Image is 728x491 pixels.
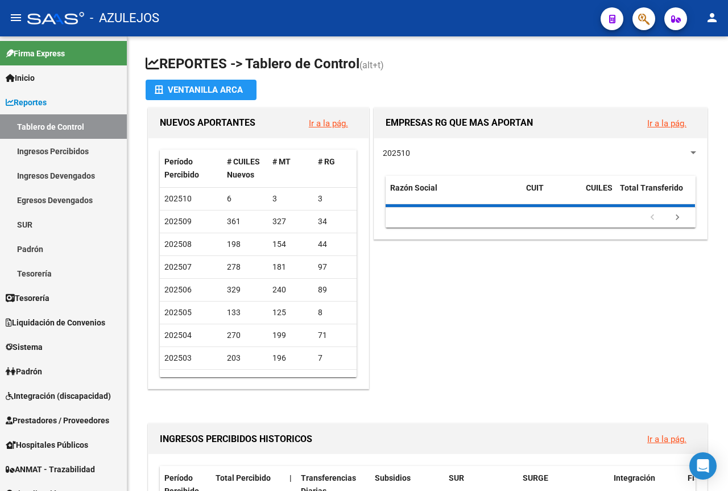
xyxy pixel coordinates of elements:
[522,176,581,213] datatable-header-cell: CUIT
[318,261,354,274] div: 97
[160,434,312,444] span: INGRESOS PERCIBIDOS HISTORICOS
[227,306,263,319] div: 133
[6,316,105,329] span: Liquidación de Convenios
[289,473,292,482] span: |
[638,428,696,449] button: Ir a la pág.
[227,329,263,342] div: 270
[689,452,717,480] div: Open Intercom Messenger
[647,434,686,444] a: Ir a la pág.
[164,157,199,179] span: Período Percibido
[300,113,357,134] button: Ir a la pág.
[272,352,309,365] div: 196
[6,96,47,109] span: Reportes
[164,308,192,317] span: 202505
[164,217,192,226] span: 202509
[313,150,359,187] datatable-header-cell: # RG
[227,192,263,205] div: 6
[359,60,384,71] span: (alt+t)
[383,148,410,158] span: 202510
[268,150,313,187] datatable-header-cell: # MT
[449,473,464,482] span: SUR
[160,117,255,128] span: NUEVOS APORTANTES
[318,157,335,166] span: # RG
[164,353,192,362] span: 202503
[318,374,354,387] div: 3
[615,176,695,213] datatable-header-cell: Total Transferido
[164,376,192,385] span: 202502
[375,473,411,482] span: Subsidios
[586,183,613,192] span: CUILES
[272,306,309,319] div: 125
[6,414,109,427] span: Prestadores / Proveedores
[614,473,655,482] span: Integración
[272,157,291,166] span: # MT
[227,261,263,274] div: 278
[309,118,348,129] a: Ir a la pág.
[318,283,354,296] div: 89
[272,215,309,228] div: 327
[318,329,354,342] div: 71
[222,150,268,187] datatable-header-cell: # CUILES Nuevos
[390,183,437,192] span: Razón Social
[227,157,260,179] span: # CUILES Nuevos
[6,365,42,378] span: Padrón
[272,329,309,342] div: 199
[160,150,222,187] datatable-header-cell: Período Percibido
[667,212,688,224] a: go to next page
[6,390,111,402] span: Integración (discapacidad)
[6,292,49,304] span: Tesorería
[272,192,309,205] div: 3
[318,192,354,205] div: 3
[164,331,192,340] span: 202504
[647,118,686,129] a: Ir a la pág.
[272,283,309,296] div: 240
[6,463,95,476] span: ANMAT - Trazabilidad
[6,72,35,84] span: Inicio
[6,341,43,353] span: Sistema
[705,11,719,24] mat-icon: person
[318,352,354,365] div: 7
[272,374,309,387] div: 0
[318,238,354,251] div: 44
[638,113,696,134] button: Ir a la pág.
[6,439,88,451] span: Hospitales Públicos
[642,212,663,224] a: go to previous page
[581,176,615,213] datatable-header-cell: CUILES
[272,261,309,274] div: 181
[227,215,263,228] div: 361
[523,473,548,482] span: SURGE
[386,176,522,213] datatable-header-cell: Razón Social
[164,240,192,249] span: 202508
[146,55,710,75] h1: REPORTES -> Tablero de Control
[146,80,257,100] button: Ventanilla ARCA
[227,352,263,365] div: 203
[227,374,263,387] div: 3
[164,285,192,294] span: 202506
[272,238,309,251] div: 154
[386,117,533,128] span: EMPRESAS RG QUE MAS APORTAN
[164,194,192,203] span: 202510
[620,183,683,192] span: Total Transferido
[90,6,159,31] span: - AZULEJOS
[6,47,65,60] span: Firma Express
[155,80,247,100] div: Ventanilla ARCA
[227,238,263,251] div: 198
[216,473,271,482] span: Total Percibido
[9,11,23,24] mat-icon: menu
[164,262,192,271] span: 202507
[227,283,263,296] div: 329
[318,306,354,319] div: 8
[318,215,354,228] div: 34
[526,183,544,192] span: CUIT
